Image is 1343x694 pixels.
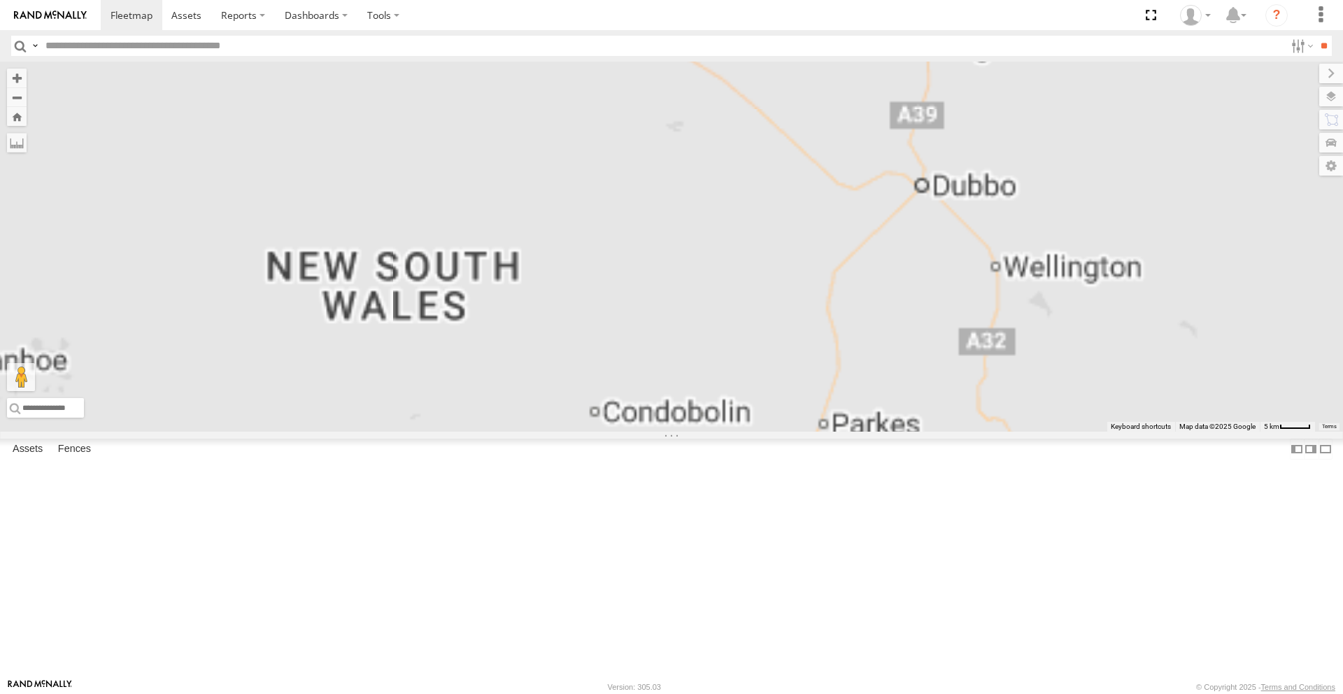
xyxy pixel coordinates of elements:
[1179,423,1256,430] span: Map data ©2025 Google
[7,107,27,126] button: Zoom Home
[7,133,27,153] label: Measure
[1175,5,1216,26] div: Kane McDermott
[1261,683,1335,691] a: Terms and Conditions
[1111,422,1171,432] button: Keyboard shortcuts
[1286,36,1316,56] label: Search Filter Options
[51,439,98,459] label: Fences
[7,69,27,87] button: Zoom in
[7,363,35,391] button: Drag Pegman onto the map to open Street View
[1264,423,1279,430] span: 5 km
[1322,424,1337,430] a: Terms
[1304,439,1318,459] label: Dock Summary Table to the Right
[1319,156,1343,176] label: Map Settings
[6,439,50,459] label: Assets
[608,683,661,691] div: Version: 305.03
[1265,4,1288,27] i: ?
[7,87,27,107] button: Zoom out
[14,10,87,20] img: rand-logo.svg
[1196,683,1335,691] div: © Copyright 2025 -
[29,36,41,56] label: Search Query
[8,680,72,694] a: Visit our Website
[1260,422,1315,432] button: Map scale: 5 km per 41 pixels
[1290,439,1304,459] label: Dock Summary Table to the Left
[1319,439,1333,459] label: Hide Summary Table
